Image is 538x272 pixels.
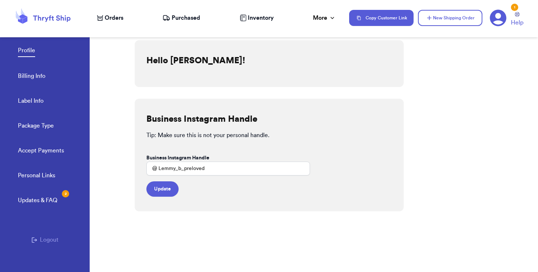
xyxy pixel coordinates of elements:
a: Updates & FAQ2 [18,196,57,206]
div: @ [146,162,157,175]
a: Personal Links [18,171,55,181]
a: Inventory [240,14,274,22]
a: Purchased [162,14,200,22]
label: Business Instagram Handle [146,154,209,162]
h2: Hello [PERSON_NAME]! [146,55,245,67]
h2: Business Instagram Handle [146,113,257,125]
button: Copy Customer Link [349,10,414,26]
div: 2 [62,190,69,197]
a: Accept Payments [18,146,64,156]
div: More [313,14,336,22]
button: Update [146,181,179,197]
div: Updates & FAQ [18,196,57,205]
a: Billing Info [18,72,45,82]
span: Orders [105,14,123,22]
a: Package Type [18,121,54,132]
span: Help [511,18,523,27]
a: 1 [490,10,507,26]
a: Label Info [18,97,44,107]
button: Logout [31,235,59,244]
p: Tip: Make sure this is not your personal handle. [146,131,392,140]
a: Orders [97,14,123,22]
span: Purchased [172,14,200,22]
a: Help [511,12,523,27]
a: Profile [18,46,35,57]
div: 1 [511,4,518,11]
span: Inventory [248,14,274,22]
button: New Shipping Order [418,10,482,26]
